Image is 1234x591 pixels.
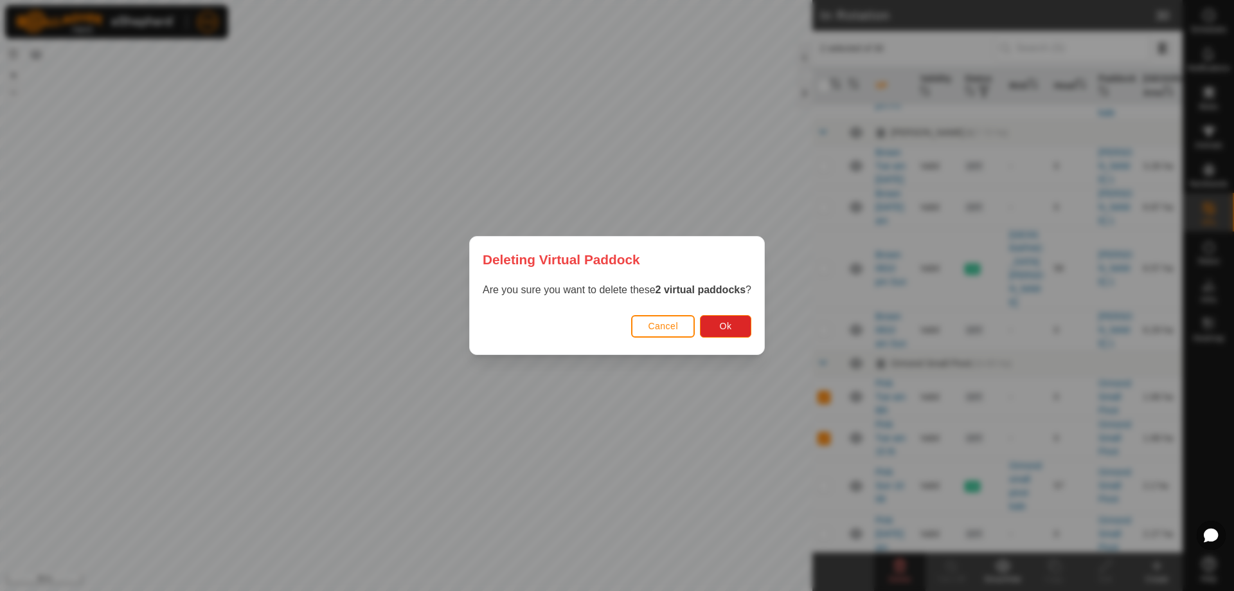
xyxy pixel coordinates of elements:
span: Cancel [648,321,678,331]
button: Ok [700,315,751,338]
span: Deleting Virtual Paddock [483,250,640,269]
strong: 2 virtual paddocks [656,284,746,295]
span: Ok [720,321,732,331]
span: Are you sure you want to delete these ? [483,284,751,295]
button: Cancel [631,315,695,338]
